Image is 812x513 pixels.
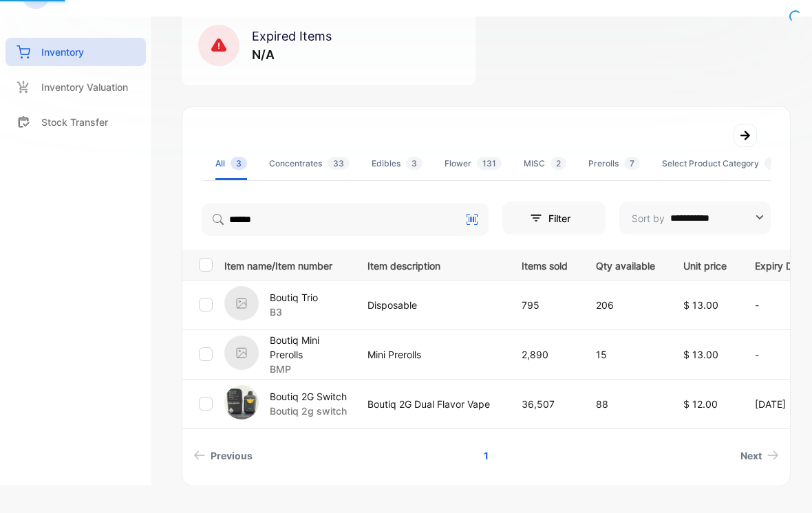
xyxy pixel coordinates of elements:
[467,443,505,468] a: Page 1 is your current page
[735,443,784,468] a: Next page
[624,157,640,170] span: 7
[755,347,807,362] p: -
[188,443,258,468] a: Previous page
[224,256,350,273] p: Item name/Item number
[270,305,318,319] p: B3
[372,157,423,170] div: Edibles
[328,157,350,170] span: 33
[619,201,771,234] button: Sort by
[41,115,108,129] p: Stock Transfer
[683,398,718,410] span: $ 12.00
[522,397,568,411] p: 36,507
[367,256,493,273] p: Item description
[632,211,665,226] p: Sort by
[270,404,347,418] p: Boutiq 2g switch
[211,448,253,463] span: Previous
[270,290,318,305] p: Boutiq Trio
[406,157,423,170] span: 3
[755,256,807,273] p: Expiry Date
[683,256,727,273] p: Unit price
[41,80,128,94] p: Inventory Valuation
[477,157,502,170] span: 131
[6,38,146,66] a: Inventory
[11,6,52,47] button: Open LiveChat chat widget
[683,299,718,311] span: $ 13.00
[215,157,247,170] div: All
[596,397,655,411] p: 88
[269,157,350,170] div: Concentrates
[367,298,493,312] p: Disposable
[270,362,350,376] p: BMP
[182,443,790,468] ul: Pagination
[588,157,640,170] div: Prerolls
[596,298,655,312] p: 206
[765,157,791,170] span: 104
[522,298,568,312] p: 795
[6,108,146,136] a: Stock Transfer
[755,397,807,411] p: [DATE]
[224,286,259,320] img: item
[224,336,259,370] img: item
[596,256,655,273] p: Qty available
[6,73,146,101] a: Inventory Valuation
[755,298,807,312] p: -
[551,157,566,170] span: 2
[740,448,762,463] span: Next
[445,157,502,170] div: Flower
[231,157,247,170] span: 3
[522,347,568,362] p: 2,890
[662,157,791,170] div: Select Product Category
[252,29,332,43] span: Expired Items
[367,397,493,411] p: Boutiq 2G Dual Flavor Vape
[683,349,718,360] span: $ 13.00
[41,45,84,59] p: Inventory
[596,347,655,362] p: 15
[522,256,568,273] p: Items sold
[224,385,259,419] img: item
[252,45,332,64] p: N/A
[270,333,350,362] p: Boutiq Mini Prerolls
[270,389,347,404] p: Boutiq 2G Switch
[367,347,493,362] p: Mini Prerolls
[524,157,566,170] div: MISC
